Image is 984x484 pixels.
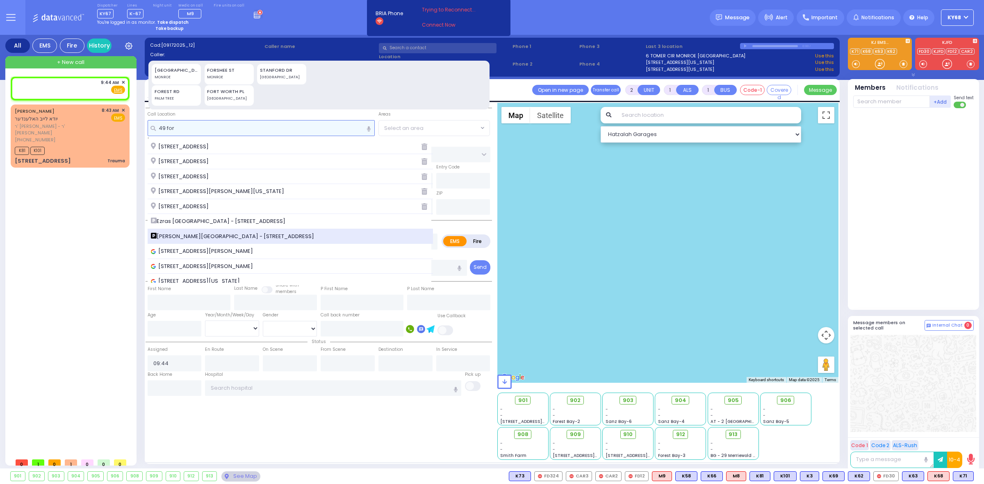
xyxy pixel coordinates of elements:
[530,107,571,123] button: Show satellite imagery
[499,372,526,383] img: Google
[127,472,142,481] div: 908
[15,136,55,143] span: [PHONE_NUMBER]
[512,61,576,68] span: Phone 2
[927,324,931,328] img: comment-alt.png
[763,418,789,425] span: Sanz Bay-5
[151,232,317,241] span: [PERSON_NAME][GEOGRAPHIC_DATA] - [STREET_ADDRESS]
[850,48,860,55] a: K71
[716,14,722,20] img: message.svg
[701,471,723,481] div: BLS
[726,471,746,481] div: ALS KJ
[121,79,125,86] span: ✕
[264,43,376,50] label: Caller name
[500,406,503,412] span: -
[848,41,912,46] label: KJ EMS...
[711,418,771,425] span: AT - 2 [GEOGRAPHIC_DATA]
[161,42,195,48] span: [09172025_12]
[877,474,881,478] img: red-radio-icon.svg
[114,87,123,93] u: EMS
[815,66,834,73] a: Use this
[927,471,950,481] div: ALS
[902,471,924,481] div: K63
[953,471,974,481] div: K71
[321,346,346,353] label: From Scene
[500,440,503,446] span: -
[606,446,608,452] span: -
[203,472,217,481] div: 913
[579,61,643,68] span: Phone 4
[570,430,581,439] span: 909
[861,48,872,55] a: K68
[532,85,589,95] a: Open in new page
[767,85,791,95] button: Covered
[107,158,125,164] div: Trauma
[499,372,526,383] a: Open this area in Google Maps (opens a new window)
[166,472,180,481] div: 910
[947,452,962,468] button: 10-4
[32,39,57,53] div: EMS
[606,440,608,446] span: -
[11,472,25,481] div: 901
[421,143,427,150] i: Delete fron history
[606,412,608,418] span: -
[873,48,885,55] a: K63
[896,83,938,93] button: Notifications
[941,9,974,26] button: ky68
[658,418,685,425] span: Sanz Bay-4
[886,48,897,55] a: K62
[873,471,899,481] div: FD30
[151,262,256,270] span: [STREET_ADDRESS][PERSON_NAME]
[15,108,55,114] a: [PERSON_NAME]
[443,236,467,246] label: EMS
[60,39,84,53] div: Fire
[148,136,180,143] label: Location Name
[221,471,260,482] div: See map
[848,471,870,481] div: BLS
[855,83,886,93] button: Members
[437,313,466,319] label: Use Callback
[29,472,45,481] div: 902
[804,85,837,95] button: Message
[959,48,975,55] a: CAR2
[658,452,686,459] span: Forest Bay-3
[205,380,461,396] input: Search hospital
[470,260,490,275] button: Send
[676,85,699,95] button: ALS
[853,95,930,108] input: Search member
[151,173,212,181] span: [STREET_ADDRESS]
[207,88,251,95] div: FORT WORTH PL
[776,14,788,21] span: Alert
[822,471,845,481] div: K69
[728,396,739,404] span: 905
[155,88,198,95] div: FOREST RD
[538,474,542,478] img: red-radio-icon.svg
[422,21,487,29] a: Connect Now
[553,446,555,452] span: -
[853,320,925,331] h5: Message members on selected call
[155,96,198,102] div: PALM TREE
[818,327,834,343] button: Map camera controls
[150,42,262,49] label: Cad:
[32,12,87,23] img: Logo
[121,107,125,114] span: ✕
[954,95,974,101] span: Send text
[436,190,442,197] label: ZIP
[127,9,143,18] span: K-67
[148,371,172,378] label: Back Home
[500,412,503,418] span: -
[205,371,223,378] label: Hospital
[553,406,555,412] span: -
[848,471,870,481] div: K62
[30,147,45,155] span: K101
[422,6,487,14] span: Trying to Reconnect...
[378,346,403,353] label: Destination
[68,472,84,481] div: 904
[436,346,457,353] label: In Service
[946,48,959,55] a: FD12
[97,3,118,8] label: Dispatcher
[57,58,84,66] span: + New call
[658,446,661,452] span: -
[101,80,119,86] span: 9:44 AM
[652,471,672,481] div: ALS
[714,85,737,95] button: BUS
